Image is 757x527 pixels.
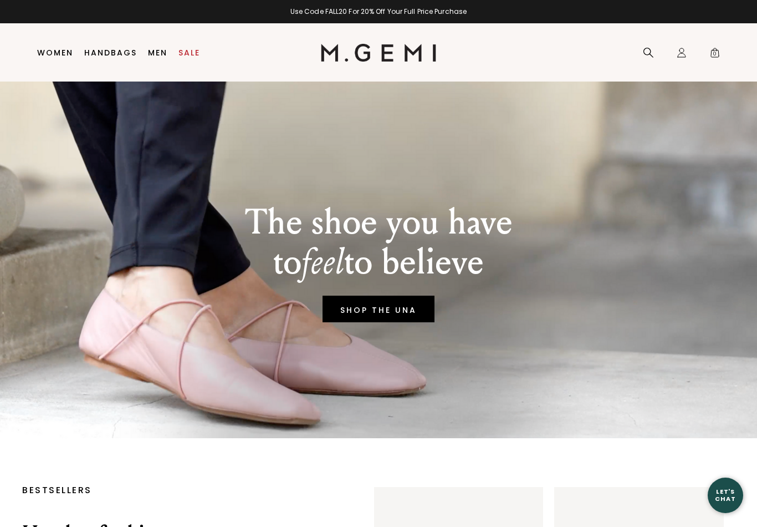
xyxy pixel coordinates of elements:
[22,487,341,494] p: BESTSELLERS
[245,242,513,282] p: to to believe
[245,202,513,242] p: The shoe you have
[148,48,167,57] a: Men
[708,488,743,502] div: Let's Chat
[178,48,200,57] a: Sale
[84,48,137,57] a: Handbags
[323,296,434,322] a: SHOP THE UNA
[37,48,73,57] a: Women
[709,49,720,60] span: 0
[321,44,437,62] img: M.Gemi
[301,241,344,283] em: feel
